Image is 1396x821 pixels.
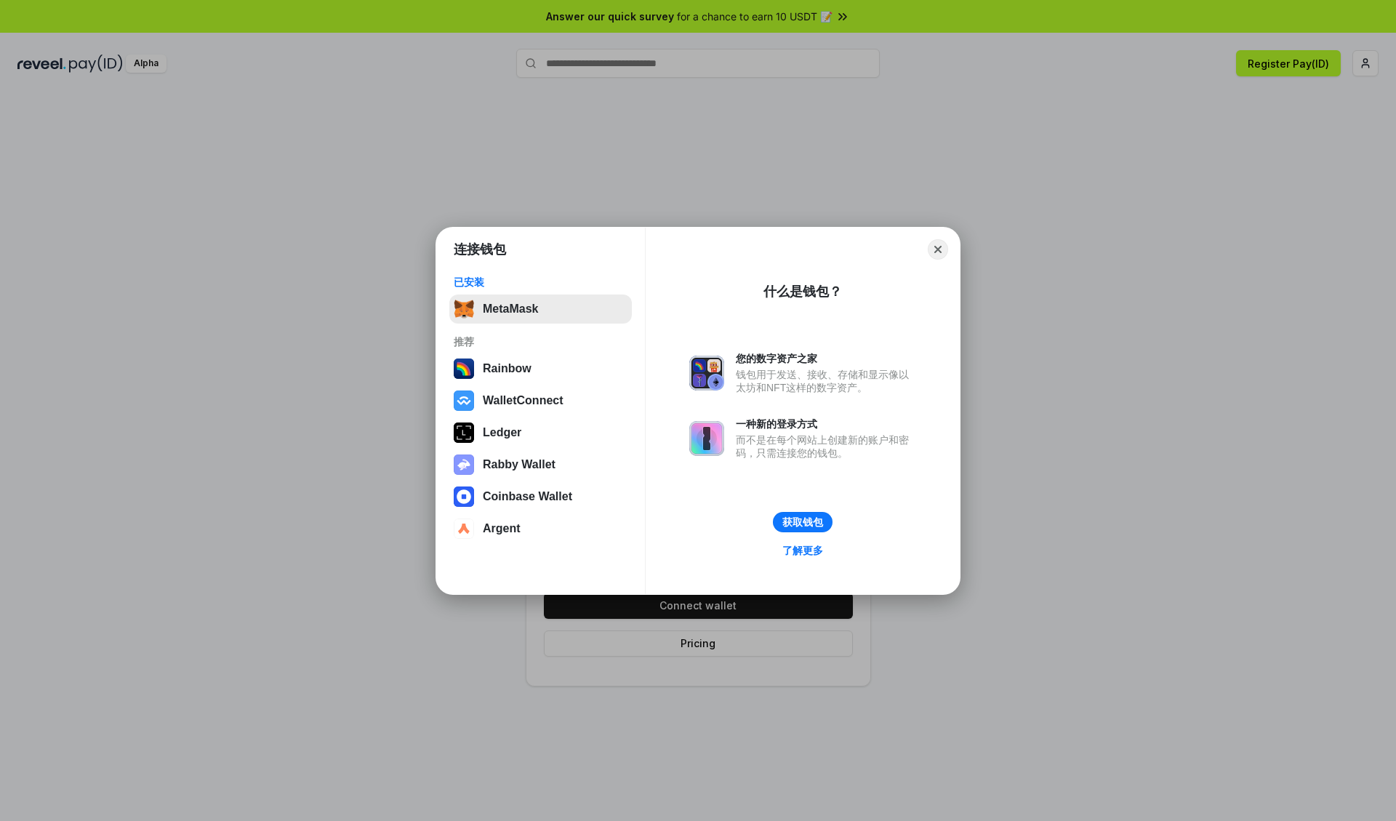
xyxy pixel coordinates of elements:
[454,391,474,411] img: svg+xml,%3Csvg%20width%3D%2228%22%20height%3D%2228%22%20viewBox%3D%220%200%2028%2028%22%20fill%3D...
[449,482,632,511] button: Coinbase Wallet
[449,418,632,447] button: Ledger
[689,421,724,456] img: svg+xml,%3Csvg%20xmlns%3D%22http%3A%2F%2Fwww.w3.org%2F2000%2Fsvg%22%20fill%3D%22none%22%20viewBox...
[763,283,842,300] div: 什么是钱包？
[454,454,474,475] img: svg+xml,%3Csvg%20xmlns%3D%22http%3A%2F%2Fwww.w3.org%2F2000%2Fsvg%22%20fill%3D%22none%22%20viewBox...
[454,276,627,289] div: 已安装
[449,386,632,415] button: WalletConnect
[689,356,724,391] img: svg+xml,%3Csvg%20xmlns%3D%22http%3A%2F%2Fwww.w3.org%2F2000%2Fsvg%22%20fill%3D%22none%22%20viewBox...
[449,354,632,383] button: Rainbow
[449,514,632,543] button: Argent
[454,359,474,379] img: svg+xml,%3Csvg%20width%3D%22120%22%20height%3D%22120%22%20viewBox%3D%220%200%20120%20120%22%20fil...
[736,417,916,430] div: 一种新的登录方式
[483,458,555,471] div: Rabby Wallet
[449,450,632,479] button: Rabby Wallet
[483,426,521,439] div: Ledger
[736,352,916,365] div: 您的数字资产之家
[483,490,572,503] div: Coinbase Wallet
[736,368,916,394] div: 钱包用于发送、接收、存储和显示像以太坊和NFT这样的数字资产。
[449,295,632,324] button: MetaMask
[736,433,916,460] div: 而不是在每个网站上创建新的账户和密码，只需连接您的钱包。
[782,516,823,529] div: 获取钱包
[454,422,474,443] img: svg+xml,%3Csvg%20xmlns%3D%22http%3A%2F%2Fwww.w3.org%2F2000%2Fsvg%22%20width%3D%2228%22%20height%3...
[928,239,948,260] button: Close
[454,518,474,539] img: svg+xml,%3Csvg%20width%3D%2228%22%20height%3D%2228%22%20viewBox%3D%220%200%2028%2028%22%20fill%3D...
[774,541,832,560] a: 了解更多
[454,335,627,348] div: 推荐
[483,362,531,375] div: Rainbow
[483,303,538,316] div: MetaMask
[483,394,563,407] div: WalletConnect
[454,299,474,319] img: svg+xml,%3Csvg%20fill%3D%22none%22%20height%3D%2233%22%20viewBox%3D%220%200%2035%2033%22%20width%...
[454,241,506,258] h1: 连接钱包
[454,486,474,507] img: svg+xml,%3Csvg%20width%3D%2228%22%20height%3D%2228%22%20viewBox%3D%220%200%2028%2028%22%20fill%3D...
[773,512,833,532] button: 获取钱包
[483,522,521,535] div: Argent
[782,544,823,557] div: 了解更多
